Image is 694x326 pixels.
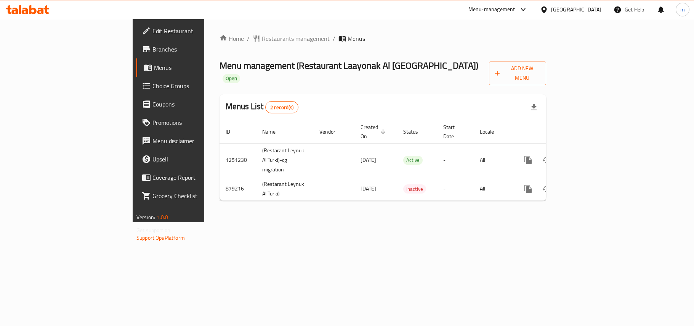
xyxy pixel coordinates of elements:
span: Start Date [443,123,465,141]
button: more [519,180,537,198]
span: m [680,5,685,14]
span: Add New Menu [495,64,540,83]
span: [DATE] [361,184,376,194]
li: / [333,34,335,43]
span: ID [226,127,240,136]
a: Grocery Checklist [136,187,248,205]
a: Support.OpsPlatform [136,233,185,243]
a: Branches [136,40,248,58]
button: Change Status [537,180,556,198]
h2: Menus List [226,101,298,113]
span: Vendor [319,127,345,136]
span: Menu management ( Restaurant Laayonak Al [GEOGRAPHIC_DATA] ) [220,57,478,74]
span: Coupons [152,100,242,109]
span: Active [403,156,423,165]
a: Edit Restaurant [136,22,248,40]
div: Menu-management [468,5,515,14]
span: Grocery Checklist [152,191,242,200]
span: [DATE] [361,155,376,165]
td: All [474,143,513,177]
span: Coverage Report [152,173,242,182]
button: Change Status [537,151,556,169]
span: Menus [154,63,242,72]
span: Get support on: [136,225,171,235]
span: Choice Groups [152,81,242,90]
a: Choice Groups [136,77,248,95]
span: Restaurants management [262,34,330,43]
span: 2 record(s) [266,104,298,111]
td: (Restarant Leynuk Al Turki) [256,177,313,201]
div: [GEOGRAPHIC_DATA] [551,5,601,14]
th: Actions [513,120,598,144]
span: 1.0.0 [156,212,168,222]
a: Coupons [136,95,248,113]
span: Created On [361,123,388,141]
td: - [437,177,474,201]
button: more [519,151,537,169]
span: Edit Restaurant [152,26,242,36]
span: Branches [152,45,242,54]
span: Upsell [152,155,242,164]
span: Status [403,127,428,136]
a: Coverage Report [136,168,248,187]
table: enhanced table [220,120,598,201]
span: Locale [480,127,504,136]
nav: breadcrumb [220,34,546,43]
span: Menus [348,34,365,43]
span: Inactive [403,185,426,194]
button: Add New Menu [489,61,546,85]
td: All [474,177,513,201]
span: Promotions [152,118,242,127]
span: Version: [136,212,155,222]
td: - [437,143,474,177]
a: Menus [136,58,248,77]
a: Promotions [136,113,248,132]
a: Restaurants management [253,34,330,43]
a: Upsell [136,150,248,168]
div: Active [403,156,423,165]
a: Menu disclaimer [136,132,248,150]
div: Export file [525,98,543,116]
td: (Restarant Leynuk Al Turki)-cg migration [256,143,313,177]
div: Inactive [403,184,426,194]
span: Name [262,127,285,136]
span: Menu disclaimer [152,136,242,145]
